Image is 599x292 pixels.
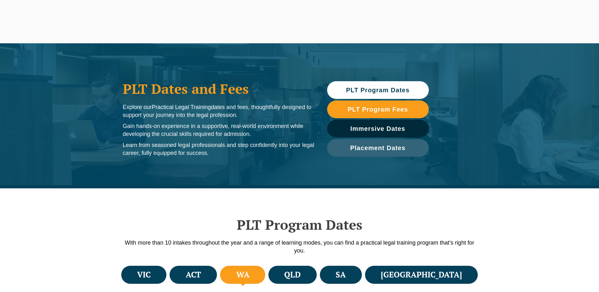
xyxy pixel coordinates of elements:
[123,141,314,157] p: Learn from seasoned legal professionals and step confidently into your legal career, fully equipp...
[120,217,480,233] h2: PLT Program Dates
[327,81,429,99] a: PLT Program Dates
[346,87,410,93] span: PLT Program Dates
[348,106,408,113] span: PLT Program Fees
[123,122,314,138] p: Gain hands-on experience in a supportive, real-world environment while developing the crucial ski...
[350,125,405,132] span: Immersive Dates
[123,103,314,119] p: Explore our dates and fees, thoughtfully designed to support your journey into the legal profession.
[236,270,249,280] h4: WA
[336,270,346,280] h4: SA
[350,145,405,151] span: Placement Dates
[327,120,429,137] a: Immersive Dates
[186,270,201,280] h4: ACT
[152,104,211,110] span: Practical Legal Training
[123,81,314,97] h1: PLT Dates and Fees
[381,270,462,280] h4: [GEOGRAPHIC_DATA]
[137,270,151,280] h4: VIC
[327,139,429,157] a: Placement Dates
[327,100,429,118] a: PLT Program Fees
[120,239,480,255] p: With more than 10 intakes throughout the year and a range of learning modes, you can find a pract...
[284,270,301,280] h4: QLD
